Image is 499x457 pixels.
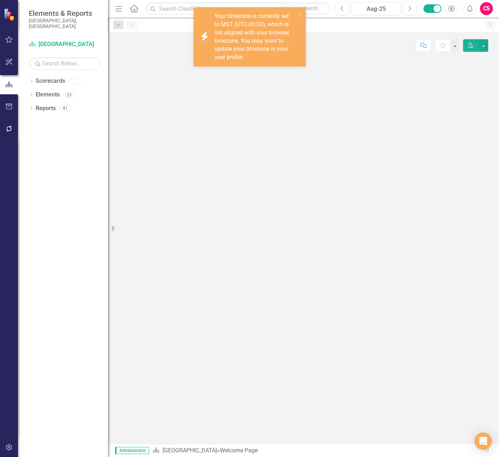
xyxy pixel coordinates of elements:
[163,447,217,454] a: [GEOGRAPHIC_DATA]
[29,57,101,70] input: Search Below...
[298,10,303,18] button: close
[303,5,318,11] span: Search
[146,3,330,15] input: Search ClearPoint...
[153,447,481,455] div: »
[29,40,101,49] a: [GEOGRAPHIC_DATA]
[36,77,65,85] a: Scorecards
[29,18,101,30] small: [GEOGRAPHIC_DATA], [GEOGRAPHIC_DATA]
[29,9,101,18] span: Elements & Reports
[214,12,296,62] div: Your timezone is currently set to MST (UTC-06:00), which is not aligned with your browser timezon...
[292,4,328,14] button: Search
[59,105,71,112] div: 41
[3,8,17,21] img: ClearPoint Strategy
[63,92,75,98] div: 33
[115,447,149,454] span: Administrator
[36,104,56,113] a: Reports
[480,2,493,15] button: CS
[220,447,258,454] div: Welcome Page
[475,433,492,450] div: Open Intercom Messenger
[36,91,60,99] a: Elements
[351,2,401,15] button: Aug-25
[354,5,399,13] div: Aug-25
